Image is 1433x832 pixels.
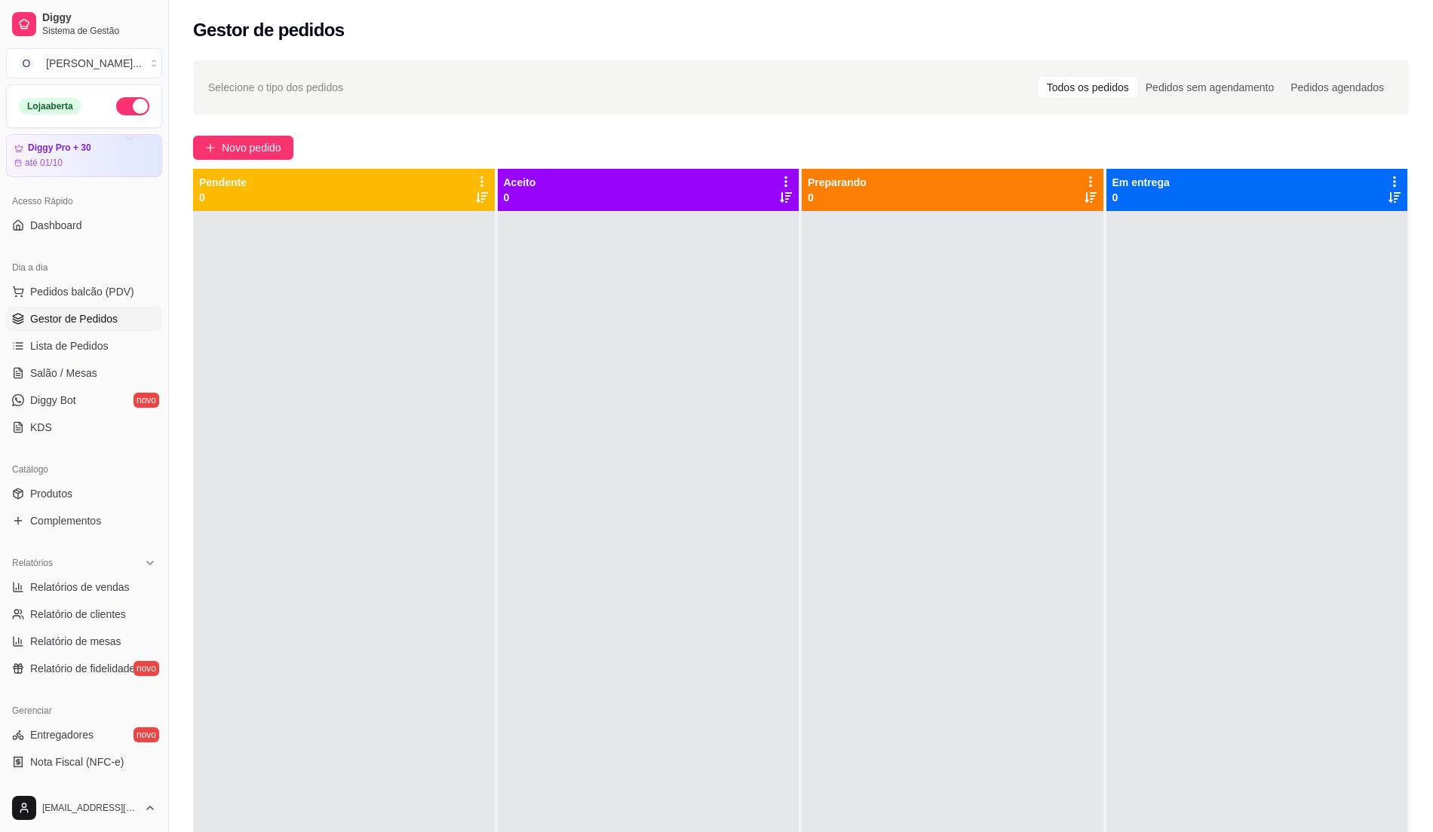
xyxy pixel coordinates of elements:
a: Gestor de Pedidos [6,307,162,331]
div: Catálogo [6,457,162,482]
a: Diggy Pro + 30até 01/10 [6,134,162,177]
span: Relatório de clientes [30,607,126,622]
a: Relatório de mesas [6,629,162,653]
span: Nota Fiscal (NFC-e) [30,754,124,769]
div: Gerenciar [6,699,162,723]
span: O [19,56,34,71]
span: Sistema de Gestão [42,25,156,37]
span: Novo pedido [222,139,281,156]
button: Novo pedido [193,136,293,160]
a: Relatório de clientes [6,602,162,626]
article: Diggy Pro + 30 [28,142,91,154]
p: 0 [199,190,247,205]
div: Acesso Rápido [6,189,162,213]
a: DiggySistema de Gestão [6,6,162,42]
p: Preparando [808,175,867,190]
p: 0 [1112,190,1170,205]
a: KDS [6,415,162,439]
a: Lista de Pedidos [6,334,162,358]
span: Gestor de Pedidos [30,311,118,326]
span: plus [205,142,216,153]
span: Dashboard [30,218,82,233]
span: Selecione o tipo dos pedidos [208,79,343,96]
div: Todos os pedidos [1039,77,1137,98]
div: Pedidos agendados [1282,77,1392,98]
span: Diggy [42,11,156,25]
button: Select a team [6,48,162,78]
span: Lista de Pedidos [30,338,109,353]
div: [PERSON_NAME] ... [46,56,142,71]
span: Complementos [30,513,101,528]
p: 0 [808,190,867,205]
h2: Gestor de pedidos [193,18,345,42]
span: Relatório de fidelidade [30,661,135,676]
span: Relatório de mesas [30,634,121,649]
button: [EMAIL_ADDRESS][DOMAIN_NAME] [6,790,162,826]
a: Entregadoresnovo [6,723,162,747]
a: Relatórios de vendas [6,575,162,599]
p: 0 [504,190,536,205]
span: Relatórios [12,557,53,569]
span: Produtos [30,486,72,501]
p: Aceito [504,175,536,190]
a: Nota Fiscal (NFC-e) [6,750,162,774]
article: até 01/10 [25,157,63,169]
span: Relatórios de vendas [30,580,130,595]
span: Controle de caixa [30,782,112,797]
a: Relatório de fidelidadenovo [6,656,162,681]
p: Em entrega [1112,175,1170,190]
span: KDS [30,420,52,435]
span: Entregadores [30,727,94,742]
div: Dia a dia [6,255,162,280]
span: Salão / Mesas [30,366,97,381]
a: Controle de caixa [6,777,162,801]
div: Pedidos sem agendamento [1137,77,1282,98]
button: Pedidos balcão (PDV) [6,280,162,304]
a: Salão / Mesas [6,361,162,385]
a: Complementos [6,509,162,533]
span: Diggy Bot [30,393,76,408]
span: Pedidos balcão (PDV) [30,284,134,299]
p: Pendente [199,175,247,190]
div: Loja aberta [19,98,81,115]
span: [EMAIL_ADDRESS][DOMAIN_NAME] [42,802,138,814]
button: Alterar Status [116,97,149,115]
a: Dashboard [6,213,162,237]
a: Diggy Botnovo [6,388,162,412]
a: Produtos [6,482,162,506]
